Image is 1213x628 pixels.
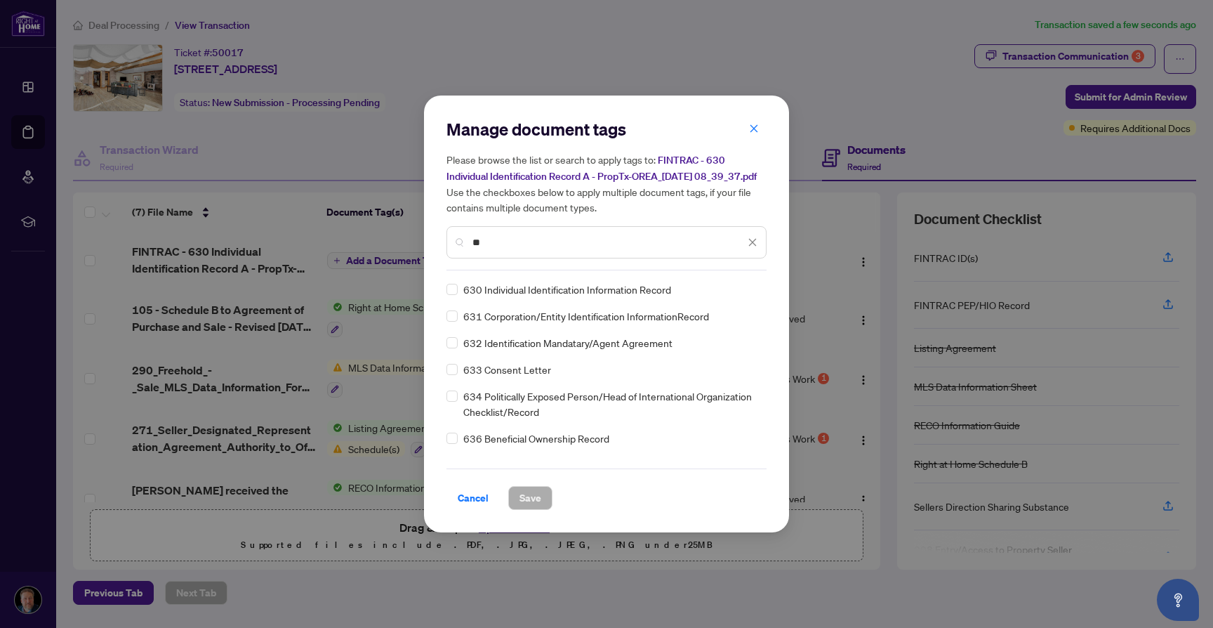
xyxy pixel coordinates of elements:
h2: Manage document tags [446,118,767,140]
span: Cancel [458,487,489,509]
button: Save [508,486,552,510]
span: 636 Beneficial Ownership Record [463,431,609,446]
span: 634 Politically Exposed Person/Head of International Organization Checklist/Record [463,388,758,419]
h5: Please browse the list or search to apply tags to: Use the checkboxes below to apply multiple doc... [446,152,767,215]
span: 633 Consent Letter [463,362,551,377]
span: close [748,237,757,247]
span: 631 Corporation/Entity Identification InformationRecord [463,308,709,324]
button: Cancel [446,486,500,510]
span: 630 Individual Identification Information Record [463,282,671,297]
span: 632 Identification Mandatary/Agent Agreement [463,335,672,351]
button: Open asap [1157,579,1199,621]
span: close [749,124,759,133]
